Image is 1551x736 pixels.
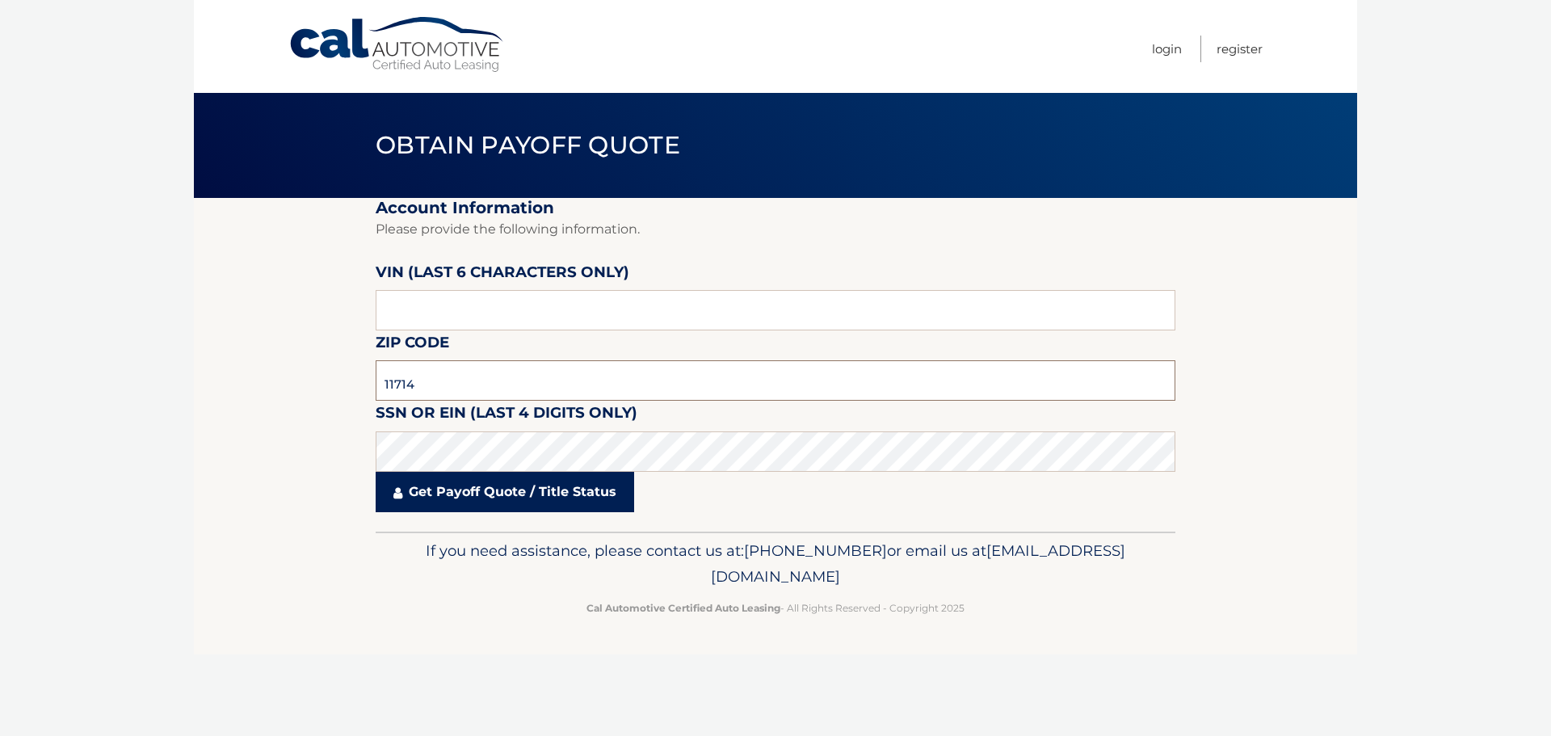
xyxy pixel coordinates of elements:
[586,602,780,614] strong: Cal Automotive Certified Auto Leasing
[376,260,629,290] label: VIN (last 6 characters only)
[376,330,449,360] label: Zip Code
[376,198,1175,218] h2: Account Information
[376,130,680,160] span: Obtain Payoff Quote
[386,599,1165,616] p: - All Rights Reserved - Copyright 2025
[376,401,637,431] label: SSN or EIN (last 4 digits only)
[1152,36,1182,62] a: Login
[376,472,634,512] a: Get Payoff Quote / Title Status
[288,16,506,74] a: Cal Automotive
[1217,36,1263,62] a: Register
[386,538,1165,590] p: If you need assistance, please contact us at: or email us at
[744,541,887,560] span: [PHONE_NUMBER]
[376,218,1175,241] p: Please provide the following information.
